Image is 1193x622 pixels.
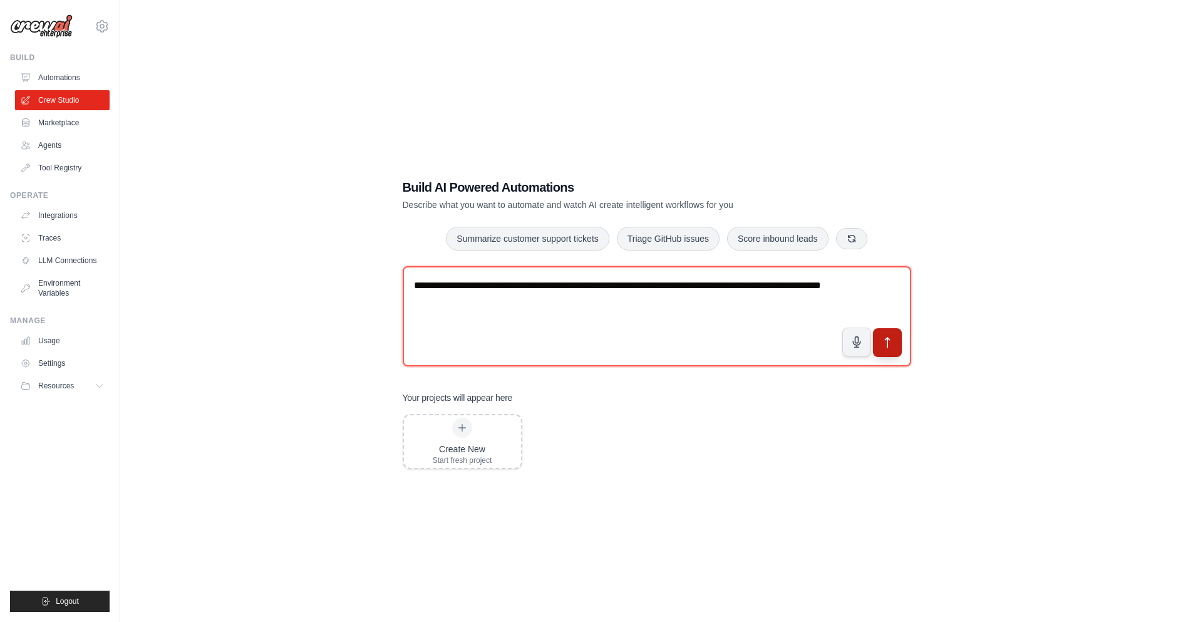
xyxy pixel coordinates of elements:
[836,228,867,249] button: Get new suggestions
[433,443,492,455] div: Create New
[842,328,871,356] button: Click to speak your automation idea
[38,381,74,391] span: Resources
[15,353,110,373] a: Settings
[15,228,110,248] a: Traces
[403,391,513,404] h3: Your projects will appear here
[10,591,110,612] button: Logout
[403,199,824,211] p: Describe what you want to automate and watch AI create intelligent workflows for you
[1130,562,1193,622] div: Sohbet Aracı
[10,53,110,63] div: Build
[15,251,110,271] a: LLM Connections
[433,455,492,465] div: Start fresh project
[15,273,110,303] a: Environment Variables
[15,205,110,225] a: Integrations
[15,376,110,396] button: Resources
[10,14,73,38] img: Logo
[446,227,609,251] button: Summarize customer support tickets
[10,190,110,200] div: Operate
[15,68,110,88] a: Automations
[1130,562,1193,622] iframe: Chat Widget
[10,316,110,326] div: Manage
[56,596,79,606] span: Logout
[403,179,824,196] h1: Build AI Powered Automations
[15,158,110,178] a: Tool Registry
[727,227,829,251] button: Score inbound leads
[15,331,110,351] a: Usage
[617,227,720,251] button: Triage GitHub issues
[15,113,110,133] a: Marketplace
[15,135,110,155] a: Agents
[15,90,110,110] a: Crew Studio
